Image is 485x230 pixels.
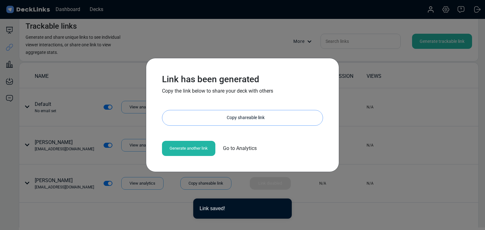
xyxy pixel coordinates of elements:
[169,110,323,125] div: Copy shareable link
[200,205,282,212] div: Link saved!
[162,88,273,94] span: Copy the link below to share your deck with others
[162,74,323,85] h3: Link has been generated
[282,205,285,211] button: close
[162,141,215,156] div: Generate another link
[223,145,257,152] span: Go to Analytics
